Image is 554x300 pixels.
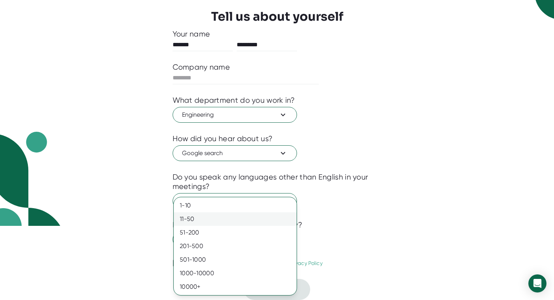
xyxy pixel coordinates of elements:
div: 201-500 [174,239,297,253]
div: Open Intercom Messenger [528,274,546,292]
div: 501-1000 [174,253,297,266]
div: 1-10 [174,199,297,212]
div: 1000-10000 [174,266,297,280]
div: 51-200 [174,226,297,239]
div: 11-50 [174,212,297,226]
div: 10000+ [174,280,297,294]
